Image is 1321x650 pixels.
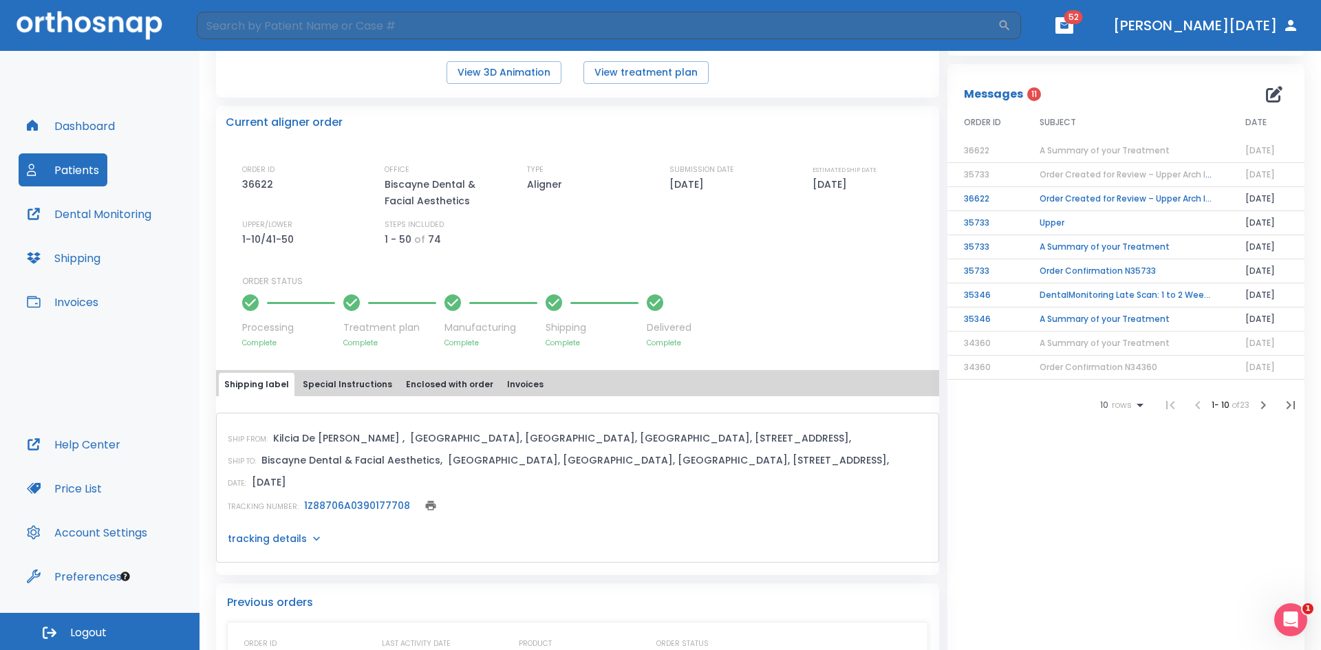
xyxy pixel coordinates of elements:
p: [DATE] [669,176,709,193]
button: Price List [19,472,110,505]
span: rows [1108,400,1132,410]
button: Account Settings [19,516,155,549]
p: 1-10/41-50 [242,231,299,248]
input: Search by Patient Name or Case # [197,12,998,39]
p: Previous orders [227,594,928,611]
td: [DATE] [1229,187,1304,211]
td: A Summary of your Treatment [1023,235,1229,259]
p: Treatment plan [343,321,436,335]
span: of 23 [1232,399,1249,411]
span: [DATE] [1245,169,1275,180]
button: Dashboard [19,109,123,142]
p: Complete [343,338,436,348]
p: UPPER/LOWER [242,219,292,231]
span: DATE [1245,116,1267,129]
p: Biscayne Dental & Facial Aesthetics [385,176,502,209]
span: 10 [1100,400,1108,410]
span: [DATE] [1245,144,1275,156]
button: Shipping label [219,373,294,396]
span: A Summary of your Treatment [1040,337,1170,349]
td: 35733 [947,259,1023,283]
p: DATE: [228,477,246,490]
p: TRACKING NUMBER: [228,501,299,513]
span: 1 - 10 [1212,399,1232,411]
p: [DATE] [813,176,852,193]
button: Invoices [502,373,549,396]
p: Complete [546,338,638,348]
button: View 3D Animation [447,61,561,84]
p: Shipping [546,321,638,335]
td: 36622 [947,187,1023,211]
p: ESTIMATED SHIP DATE [813,164,877,176]
span: 52 [1064,10,1083,24]
td: 35346 [947,307,1023,332]
p: Complete [242,338,335,348]
button: Dental Monitoring [19,197,160,230]
td: 35346 [947,283,1023,307]
div: Tooltip anchor [119,570,131,583]
td: [DATE] [1229,211,1304,235]
button: print [421,496,440,515]
img: Orthosnap [17,11,162,39]
button: Shipping [19,241,109,274]
td: 35733 [947,235,1023,259]
p: SUBMISSION DATE [669,164,734,176]
p: of [414,231,425,248]
td: Upper [1023,211,1229,235]
p: Manufacturing [444,321,537,335]
td: [DATE] [1229,283,1304,307]
span: [DATE] [1245,361,1275,373]
td: 35733 [947,211,1023,235]
td: Order Confirmation N35733 [1023,259,1229,283]
p: ORDER STATUS [242,275,930,288]
p: tracking details [228,532,307,545]
p: LAST ACTIVITY DATE [382,638,451,650]
span: 35733 [964,169,989,180]
p: PRODUCT [519,638,552,650]
td: A Summary of your Treatment [1023,307,1229,332]
iframe: Intercom live chat [1274,603,1307,636]
button: Help Center [19,428,129,461]
p: ORDER ID [242,164,275,176]
p: Delivered [647,321,691,335]
p: SHIP FROM: [228,433,268,446]
button: Special Instructions [297,373,398,396]
p: Current aligner order [226,114,343,131]
span: 34360 [964,361,991,373]
span: Order Created for Review – Upper Arch Included [1040,169,1240,180]
td: [DATE] [1229,235,1304,259]
button: Enclosed with order [400,373,499,396]
a: 1Z88706A0390177708 [304,499,410,512]
span: [DATE] [1245,337,1275,349]
p: Complete [444,338,537,348]
span: 36622 [964,144,989,156]
span: 34360 [964,337,991,349]
p: Complete [647,338,691,348]
p: SHIP TO: [228,455,256,468]
p: Kilcia De [PERSON_NAME] , [273,430,405,446]
p: Aligner [527,176,567,193]
button: Invoices [19,285,107,318]
p: Biscayne Dental & Facial Aesthetics, [261,452,442,468]
button: Patients [19,153,107,186]
p: [GEOGRAPHIC_DATA], [GEOGRAPHIC_DATA], [GEOGRAPHIC_DATA], [STREET_ADDRESS], [448,452,889,468]
button: [PERSON_NAME][DATE] [1108,13,1304,38]
p: [DATE] [252,474,286,490]
td: [DATE] [1229,259,1304,283]
p: TYPE [527,164,544,176]
p: STEPS INCLUDED [385,219,444,231]
p: [GEOGRAPHIC_DATA], [GEOGRAPHIC_DATA], [GEOGRAPHIC_DATA], [STREET_ADDRESS], [410,430,851,446]
td: [DATE] [1229,307,1304,332]
p: Messages [964,86,1023,102]
p: 1 - 50 [385,231,411,248]
p: ORDER ID [244,638,277,650]
span: A Summary of your Treatment [1040,144,1170,156]
button: View treatment plan [583,61,709,84]
span: SUBJECT [1040,116,1076,129]
p: 36622 [242,176,278,193]
p: ORDER STATUS [656,638,709,650]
